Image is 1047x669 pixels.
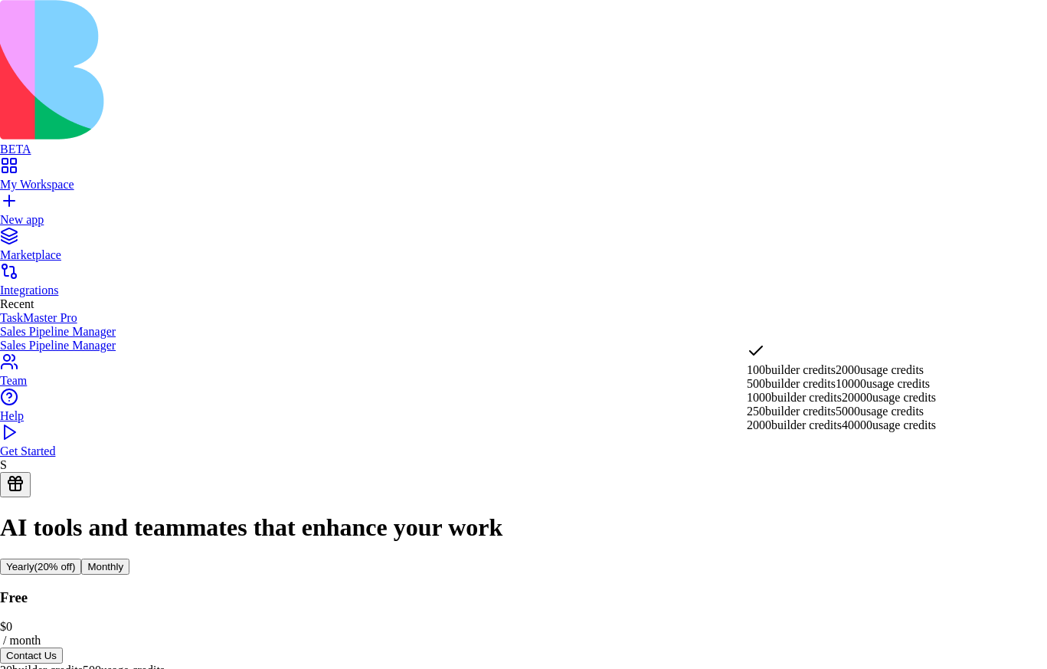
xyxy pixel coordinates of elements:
span: 20000 usage credits [842,391,936,404]
span: 40000 usage credits [842,418,936,431]
span: 2000 usage credits [836,363,924,376]
span: 10000 usage credits [836,377,930,390]
span: 500 builder credits [747,377,836,390]
span: 1000 builder credits [747,391,842,404]
span: 250 builder credits [747,405,836,418]
span: 100 builder credits [747,363,836,376]
span: 2000 builder credits [747,418,842,431]
span: 5000 usage credits [836,405,924,418]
